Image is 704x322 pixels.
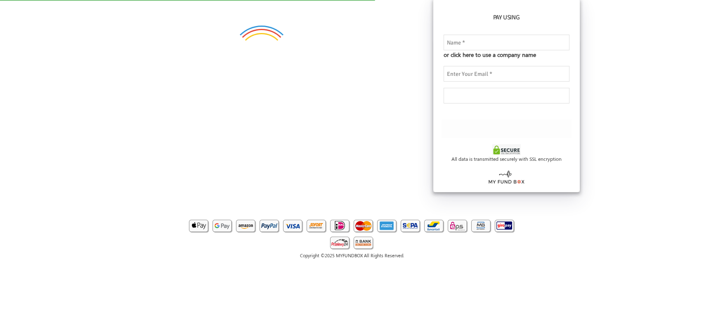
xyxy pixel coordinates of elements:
[423,217,445,234] img: Bancontact Pay
[447,217,469,234] img: EPS Pay
[444,50,536,59] span: or click here to use a company name
[259,217,281,234] img: Paypal
[444,35,569,50] input: Name *
[376,217,398,234] img: american_express Pay
[329,217,351,234] img: Ideal Pay
[470,217,492,234] img: mb Pay
[306,217,328,234] img: Sofort Pay
[282,217,304,234] img: Visa
[442,13,572,22] h6: Pay using
[400,217,422,234] img: sepa Pay
[212,217,234,234] img: Google Pay
[235,217,257,234] img: Amazon
[442,155,572,162] div: All data is transmitted securely with SSL encryption
[188,217,210,234] img: Apple Pay
[494,217,516,234] img: giropay
[353,234,375,251] img: banktransfer
[444,66,569,82] input: Enter Your Email *
[353,217,375,234] img: Mastercard Pay
[329,234,351,251] img: p24 Pay
[300,252,404,259] span: Copyright © 2025 MYFUNDBOX All Rights Reserved.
